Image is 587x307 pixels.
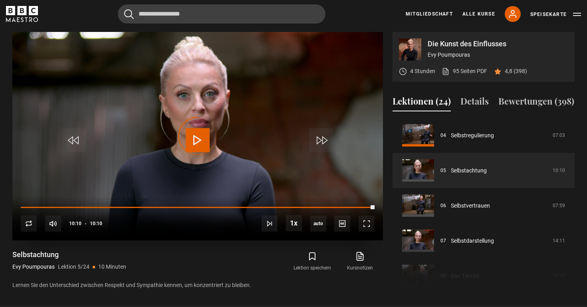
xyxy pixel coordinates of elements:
[451,131,494,140] a: Selbstregulierung
[98,263,126,270] font: 10 Minuten
[451,237,494,245] a: Selbstdarstellung
[12,32,383,240] video-js: Video Player
[410,68,435,74] font: 4 Stunden
[462,11,495,17] font: Alle Kurse
[118,4,325,24] input: Suchen
[451,202,490,210] a: Selbstvertrauen
[286,215,302,231] button: Playback Rate
[393,95,451,107] font: Lektionen (24)
[428,40,506,48] font: Die Kunst des Einflusses
[442,67,487,75] a: 95 Seiten PDF
[12,250,59,259] font: Selbstachtung
[310,216,326,232] div: Current quality: 720p
[85,221,87,226] span: -
[12,263,55,270] font: Evy Poumpouras
[359,216,375,232] button: Fullscreen
[451,166,487,175] a: Selbstachtung
[406,10,453,18] a: Mitgliedschaft
[406,11,453,17] font: Mitgliedschaft
[6,6,38,22] svg: BBC Maestro
[90,216,102,231] span: 10:10
[12,282,251,288] font: Lernen Sie den Unterschied zwischen Respekt und Sympathie kennen, um konzentriert zu bleiben.
[530,10,581,18] button: Toggle navigation
[498,95,574,107] font: Bewertungen (398)
[21,207,375,208] div: Progress Bar
[69,216,81,231] span: 10:10
[58,263,89,270] font: Lektion 5/24
[310,216,326,232] span: auto
[462,10,495,18] a: Alle Kurse
[45,216,61,232] button: Mute
[337,250,383,273] a: Kursnotizen
[124,9,134,19] button: Senden Sie die Suchanfrage
[262,216,278,232] button: Next Lesson
[334,216,350,232] button: Captions
[428,51,470,58] font: Evy Poumpouras
[460,95,489,107] font: Details
[287,250,337,273] button: Lektion speichern
[505,68,527,74] font: 4,8 (398)
[21,216,37,232] button: Replay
